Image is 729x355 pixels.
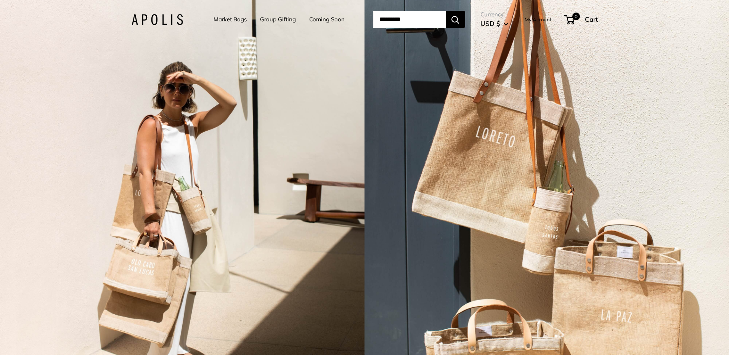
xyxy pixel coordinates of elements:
[525,15,552,24] a: My Account
[373,11,446,28] input: Search...
[309,14,345,25] a: Coming Soon
[480,18,508,30] button: USD $
[480,19,500,27] span: USD $
[565,13,598,26] a: 0 Cart
[572,13,580,20] span: 0
[480,9,508,20] span: Currency
[132,14,183,25] img: Apolis
[214,14,247,25] a: Market Bags
[585,15,598,23] span: Cart
[260,14,296,25] a: Group Gifting
[446,11,465,28] button: Search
